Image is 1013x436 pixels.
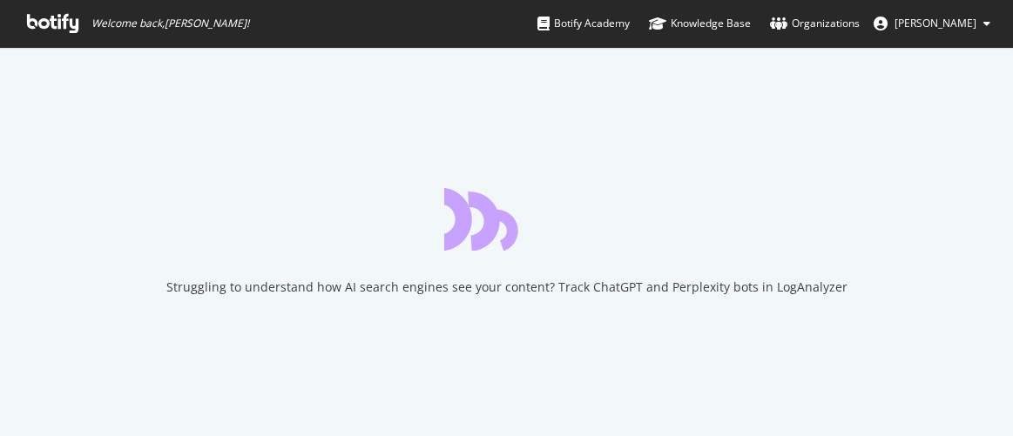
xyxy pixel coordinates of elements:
button: [PERSON_NAME] [860,10,1004,37]
span: Welcome back, [PERSON_NAME] ! [91,17,249,30]
div: Organizations [770,15,860,32]
div: Knowledge Base [649,15,751,32]
div: animation [444,188,570,251]
span: Milosz Pekala [895,16,976,30]
div: Botify Academy [537,15,630,32]
div: Struggling to understand how AI search engines see your content? Track ChatGPT and Perplexity bot... [166,278,848,296]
